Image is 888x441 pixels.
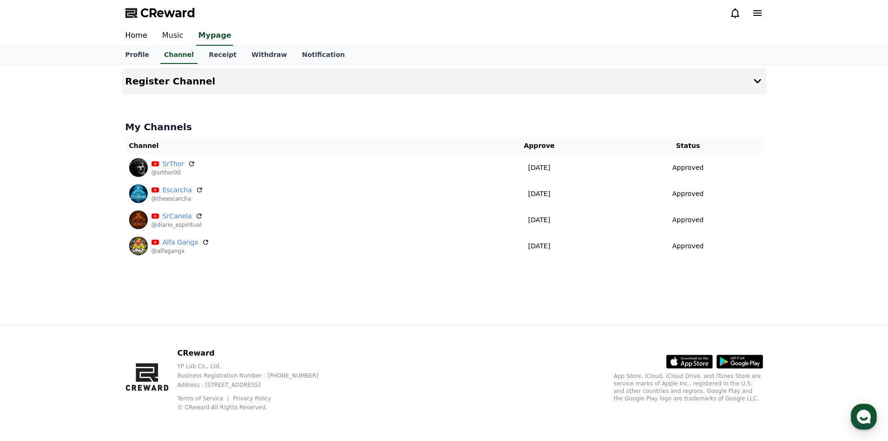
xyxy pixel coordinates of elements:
[151,169,195,176] p: @srthor00
[125,120,763,133] h4: My Channels
[469,241,609,251] p: [DATE]
[118,46,157,64] a: Profile
[160,46,198,64] a: Channel
[3,296,62,319] a: Home
[122,68,767,94] button: Register Channel
[177,404,333,411] p: © CReward All Rights Reserved.
[120,296,179,319] a: Settings
[672,189,703,199] p: Approved
[672,241,703,251] p: Approved
[196,26,233,46] a: Mypage
[77,310,105,318] span: Messages
[163,238,199,247] a: Alfa Gangx
[201,46,244,64] a: Receipt
[138,310,161,317] span: Settings
[177,363,333,370] p: YP Lab Co., Ltd.
[177,348,333,359] p: CReward
[125,137,466,154] th: Channel
[129,210,148,229] img: SrCanela
[233,395,271,402] a: Privacy Policy
[163,185,192,195] a: Escarcha
[62,296,120,319] a: Messages
[295,46,352,64] a: Notification
[24,310,40,317] span: Home
[177,395,230,402] a: Terms of Service
[614,372,763,402] p: App Store, iCloud, iCloud Drive, and iTunes Store are service marks of Apple Inc., registered in ...
[163,211,192,221] a: SrCanela
[129,237,148,255] img: Alfa Gangx
[140,6,195,21] span: CReward
[613,137,763,154] th: Status
[163,159,184,169] a: SrThor
[151,247,210,255] p: @alfagangx
[672,215,703,225] p: Approved
[125,6,195,21] a: CReward
[469,215,609,225] p: [DATE]
[465,137,613,154] th: Approve
[155,26,191,46] a: Music
[125,76,215,86] h4: Register Channel
[177,372,333,379] p: Business Registration Number : [PHONE_NUMBER]
[672,163,703,173] p: Approved
[129,184,148,203] img: Escarcha
[244,46,294,64] a: Withdraw
[151,221,203,229] p: @diario_espiritual
[151,195,203,203] p: @theescarcha
[469,189,609,199] p: [DATE]
[177,381,333,389] p: Address : [STREET_ADDRESS]
[129,158,148,177] img: SrThor
[118,26,155,46] a: Home
[469,163,609,173] p: [DATE]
